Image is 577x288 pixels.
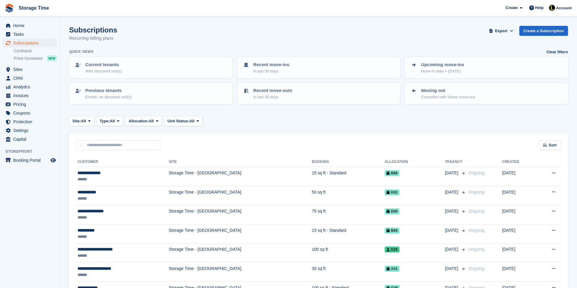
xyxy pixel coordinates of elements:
[3,109,57,117] a: menu
[47,55,57,61] div: NEW
[546,49,568,55] a: Clear filters
[129,118,149,124] span: Allocation:
[312,167,384,186] td: 15 sq ft - Standard
[164,116,202,126] button: Unit Status: All
[169,262,312,282] td: Storage Time - [GEOGRAPHIC_DATA]
[3,156,57,164] a: menu
[3,65,57,74] a: menu
[3,118,57,126] a: menu
[445,189,459,195] span: [DATE]
[13,135,49,143] span: Capital
[385,170,399,176] span: B88
[13,30,49,38] span: Tasks
[85,61,122,68] p: Current tenants
[253,94,292,100] p: In last 30 days
[312,186,384,205] td: 50 sq ft
[421,87,475,94] p: Moving out
[69,35,117,42] p: Recurring billing plans
[421,61,464,68] p: Upcoming move-ins
[421,94,475,100] p: Cancelled with future move-out
[385,208,399,214] span: D05
[3,126,57,135] a: menu
[14,55,57,62] a: Price increases NEW
[13,126,49,135] span: Settings
[549,5,555,11] img: Laaibah Sarwar
[13,83,49,91] span: Analytics
[535,5,544,11] span: Help
[149,118,154,124] span: All
[110,118,115,124] span: All
[69,26,117,34] h1: Subscriptions
[445,246,459,253] span: [DATE]
[167,118,189,124] span: Unit Status:
[312,262,384,282] td: 35 sq ft
[85,87,132,94] p: Previous tenants
[5,4,14,13] img: stora-icon-8386f47178a22dfd0bd8f6a31ec36ba5ce8667c1dd55bd0f319d3a0aa187defe.svg
[5,149,60,155] span: Storefront
[14,48,57,54] a: Contracts
[169,205,312,224] td: Storage Time - [GEOGRAPHIC_DATA]
[421,68,464,74] p: Move-in date > [DATE]
[312,205,384,224] td: 75 sq ft
[469,190,484,195] span: Ongoing
[13,21,49,30] span: Home
[16,3,51,13] a: Storage Time
[469,266,484,271] span: Ongoing
[100,118,110,124] span: Type:
[13,74,49,82] span: CRM
[3,74,57,82] a: menu
[385,247,399,253] span: D26
[385,266,399,272] span: A31
[502,167,536,186] td: [DATE]
[13,100,49,109] span: Pricing
[445,227,459,234] span: [DATE]
[3,135,57,143] a: menu
[3,39,57,47] a: menu
[502,205,536,224] td: [DATE]
[502,224,536,243] td: [DATE]
[125,116,162,126] button: Allocation: All
[385,157,445,167] th: Allocation
[3,83,57,91] a: menu
[169,224,312,243] td: Storage Time - [GEOGRAPHIC_DATA]
[445,208,459,214] span: [DATE]
[85,68,122,74] p: With allocated unit(s)
[519,26,568,36] a: Create a Subscription
[556,5,572,11] span: Account
[85,94,132,100] p: Ended, no allocated unit(s)
[3,21,57,30] a: menu
[488,26,514,36] button: Export
[70,58,232,78] a: Current tenants With allocated unit(s)
[13,156,49,164] span: Booking Portal
[3,30,57,38] a: menu
[469,228,484,233] span: Ongoing
[13,65,49,74] span: Sites
[50,157,57,164] a: Preview store
[312,224,384,243] td: 15 sq ft - Standard
[76,157,169,167] th: Customer
[253,68,289,74] p: In last 30 days
[69,116,94,126] button: Site: All
[169,167,312,186] td: Storage Time - [GEOGRAPHIC_DATA]
[385,228,399,234] span: B84
[81,118,86,124] span: All
[312,243,384,262] td: 100 sq ft
[72,118,81,124] span: Site:
[189,118,194,124] span: All
[469,170,484,175] span: Ongoing
[405,58,567,78] a: Upcoming move-ins Move-in date > [DATE]
[445,157,466,167] th: Tenancy
[502,157,536,167] th: Created
[13,91,49,100] span: Invoices
[238,58,400,78] a: Recent move-ins In last 30 days
[70,84,232,103] a: Previous tenants Ended, no allocated unit(s)
[169,186,312,205] td: Storage Time - [GEOGRAPHIC_DATA]
[405,84,567,103] a: Moving out Cancelled with future move-out
[253,87,292,94] p: Recent move-outs
[469,209,484,213] span: Ongoing
[549,142,557,148] span: Sort
[69,49,93,54] h6: Quick views
[13,109,49,117] span: Coupons
[502,262,536,282] td: [DATE]
[502,243,536,262] td: [DATE]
